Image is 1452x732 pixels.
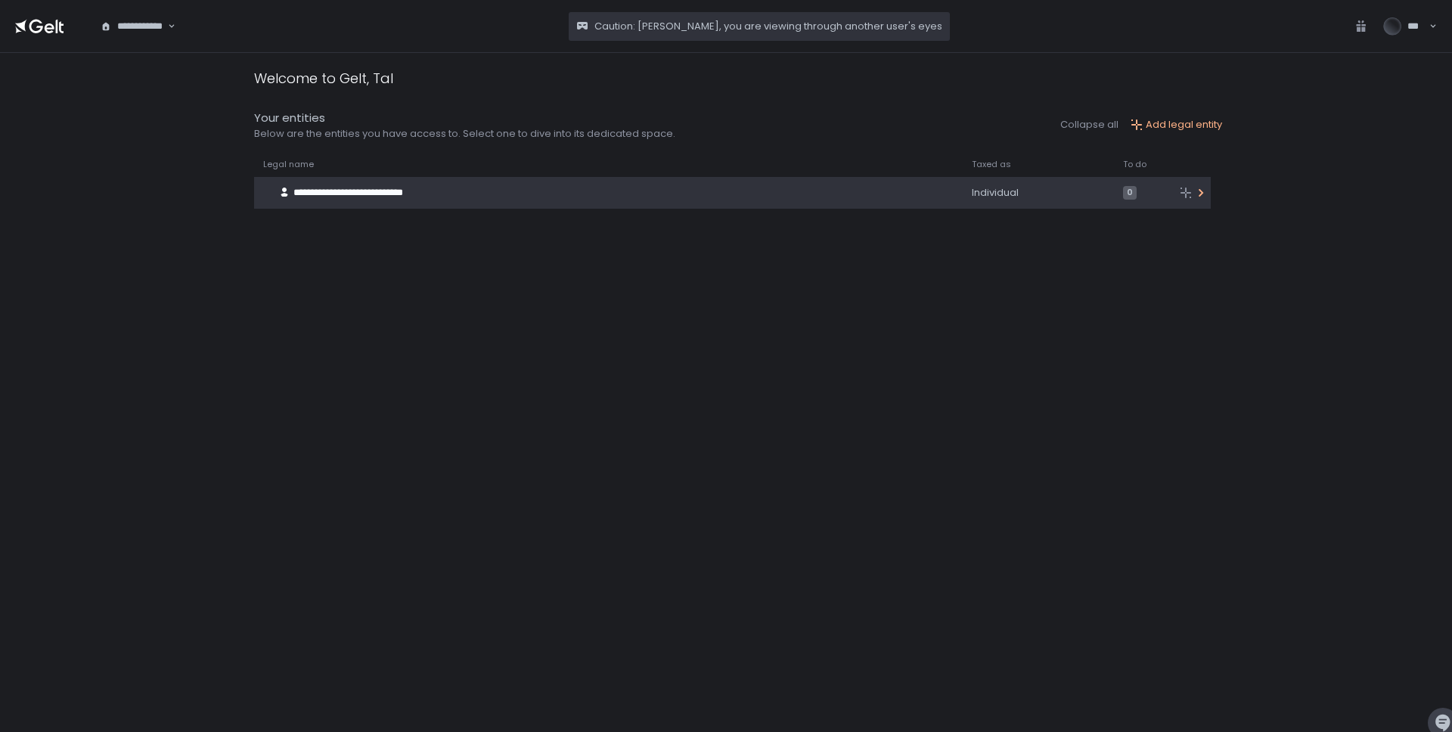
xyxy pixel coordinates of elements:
span: Legal name [263,159,314,170]
span: Caution: [PERSON_NAME], you are viewing through another user's eyes [594,20,942,33]
div: Below are the entities you have access to. Select one to dive into its dedicated space. [254,127,675,141]
div: Your entities [254,110,675,127]
span: 0 [1123,186,1137,200]
button: Add legal entity [1131,118,1222,132]
div: Search for option [91,11,175,42]
div: Welcome to Gelt, Tal [254,68,393,88]
span: To do [1123,159,1146,170]
div: Individual [972,186,1105,200]
button: Collapse all [1060,118,1118,132]
span: Taxed as [972,159,1011,170]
